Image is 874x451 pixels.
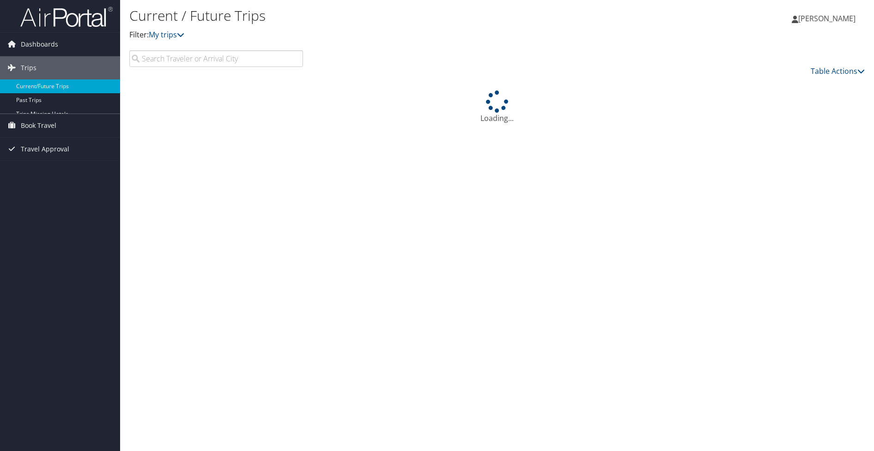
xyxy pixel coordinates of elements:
[21,33,58,56] span: Dashboards
[129,29,619,41] p: Filter:
[129,90,865,124] div: Loading...
[798,13,856,24] span: [PERSON_NAME]
[811,66,865,76] a: Table Actions
[129,50,303,67] input: Search Traveler or Arrival City
[149,30,184,40] a: My trips
[129,6,619,25] h1: Current / Future Trips
[20,6,113,28] img: airportal-logo.png
[21,56,36,79] span: Trips
[21,138,69,161] span: Travel Approval
[21,114,56,137] span: Book Travel
[792,5,865,32] a: [PERSON_NAME]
